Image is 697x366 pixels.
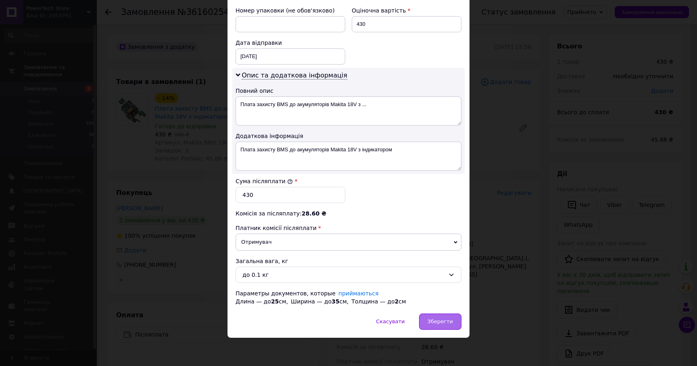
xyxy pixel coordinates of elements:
span: 25 [271,298,279,305]
div: Дата відправки [236,39,345,47]
span: 35 [332,298,339,305]
div: Комісія за післяплату: [236,209,461,218]
textarea: Плата захисту BMS до акумуляторів Makita 18V з ... [236,96,461,125]
span: 2 [394,298,399,305]
div: Оціночна вартість [352,6,461,15]
div: Параметры документов, которые Длина — до см, Ширина — до см, Толщина — до см [236,289,461,305]
span: Скасувати [376,318,405,324]
div: Додаткова інформація [236,132,461,140]
div: до 0.1 кг [242,270,445,279]
span: Платник комісії післяплати [236,225,317,231]
span: Зберегти [428,318,453,324]
div: Номер упаковки (не обов'язково) [236,6,345,15]
span: Опис та додаткова інформація [242,71,347,79]
span: Отримувач [236,234,461,251]
div: Загальна вага, кг [236,257,461,265]
label: Сума післяплати [236,178,293,184]
textarea: Плата захисту BMS до акумуляторів Makita 18V з індикатором [236,142,461,171]
div: Повний опис [236,87,461,95]
a: приймаються [338,290,379,297]
span: 28.60 ₴ [302,210,326,217]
